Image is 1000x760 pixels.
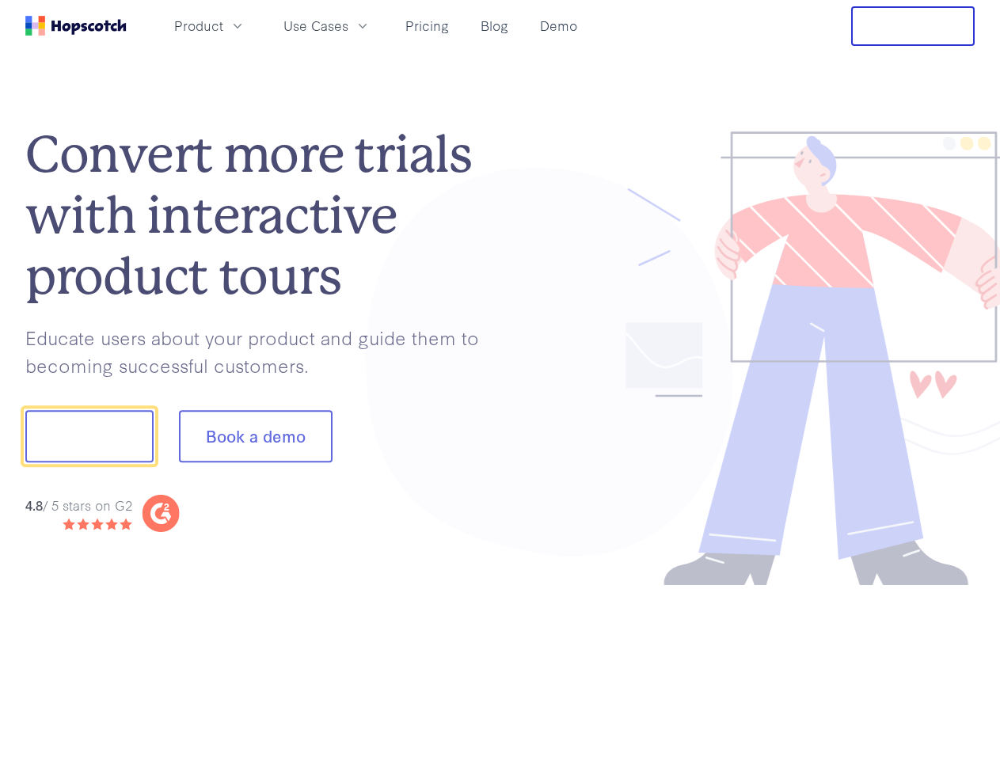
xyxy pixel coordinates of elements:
[179,411,333,463] button: Book a demo
[474,13,515,39] a: Blog
[283,16,348,36] span: Use Cases
[534,13,584,39] a: Demo
[25,411,154,463] button: Show me!
[174,16,223,36] span: Product
[25,124,500,306] h1: Convert more trials with interactive product tours
[274,13,380,39] button: Use Cases
[25,496,43,514] strong: 4.8
[25,496,132,515] div: / 5 stars on G2
[25,324,500,378] p: Educate users about your product and guide them to becoming successful customers.
[165,13,255,39] button: Product
[399,13,455,39] a: Pricing
[25,16,127,36] a: Home
[851,6,975,46] button: Free Trial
